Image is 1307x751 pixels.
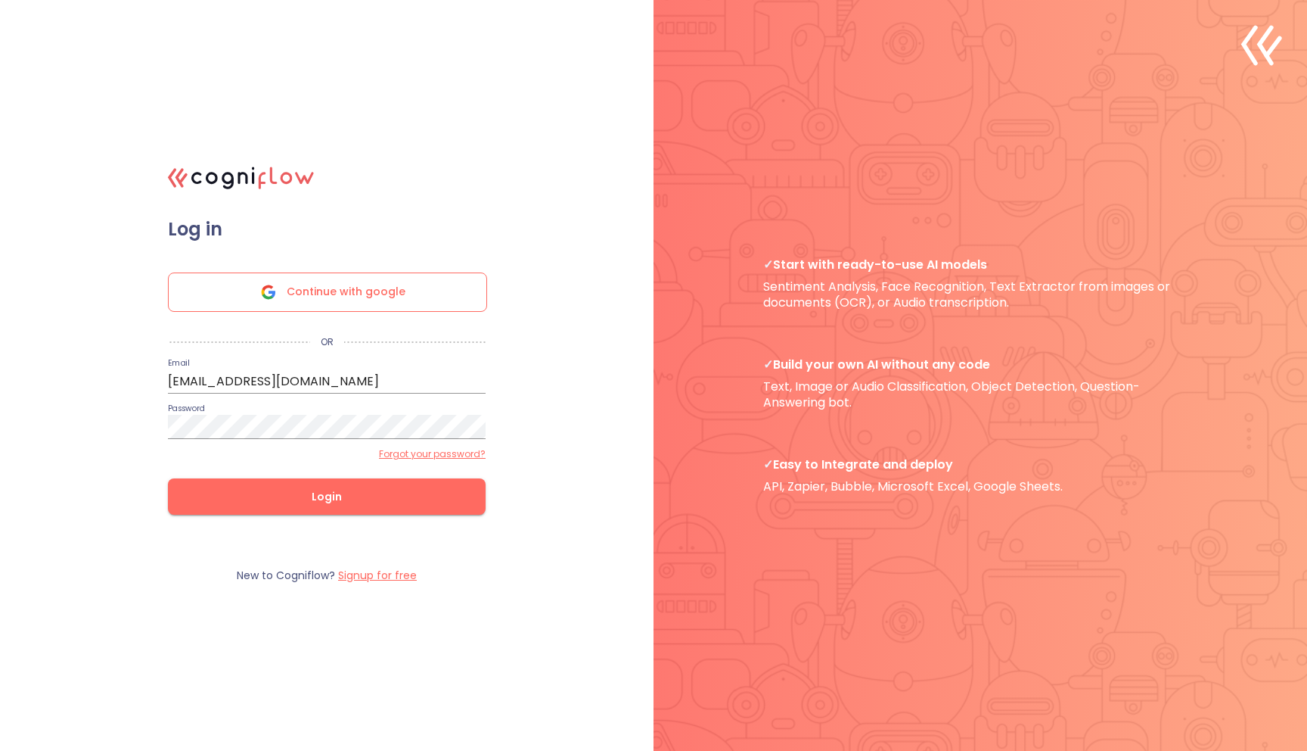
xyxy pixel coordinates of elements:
[237,569,417,583] p: New to Cogniflow?
[763,256,773,273] b: ✓
[168,359,189,367] label: Email
[168,273,487,312] div: Continue with google
[763,356,773,373] b: ✓
[168,404,205,413] label: Password
[379,448,486,460] label: Forgot your password?
[763,257,1197,311] p: Sentiment Analysis, Face Recognition, Text Extractor from images or documents (OCR), or Audio tra...
[287,273,405,311] span: Continue with google
[168,218,486,241] span: Log in
[763,257,1197,273] span: Start with ready-to-use AI models
[168,478,486,515] button: Login
[763,456,773,473] b: ✓
[192,488,461,506] span: Login
[763,357,1197,411] p: Text, Image or Audio Classification, Object Detection, Question-Answering bot.
[310,336,344,348] p: OR
[763,457,1197,495] p: API, Zapier, Bubble, Microsoft Excel, Google Sheets.
[763,357,1197,372] span: Build your own AI without any code
[763,457,1197,472] span: Easy to Integrate and deploy
[338,568,417,583] label: Signup for free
